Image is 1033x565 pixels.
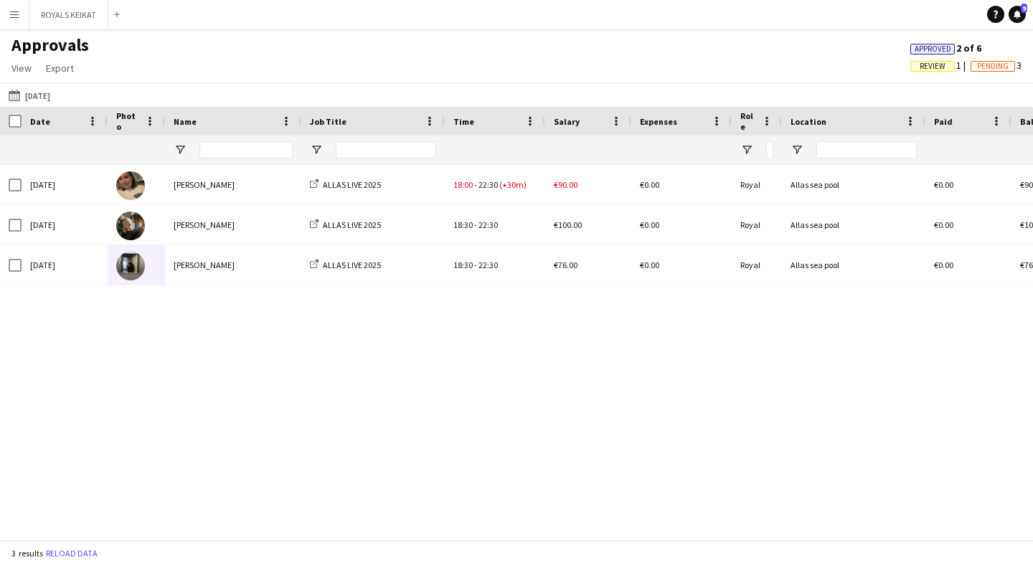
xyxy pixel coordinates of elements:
span: ALLAS LIVE 2025 [323,260,381,270]
span: €0.00 [640,219,659,230]
span: Expenses [640,116,677,127]
div: Royal [732,165,782,204]
span: 2 of 6 [910,42,981,54]
span: €90.00 [554,179,577,190]
div: [DATE] [22,205,108,244]
span: €100.00 [554,219,582,230]
button: Open Filter Menu [310,143,323,156]
img: Sakari Jylhä [116,252,145,280]
span: Approved [915,44,951,54]
span: 22:30 [478,260,498,270]
span: - [474,260,477,270]
a: ALLAS LIVE 2025 [310,260,381,270]
span: Date [30,116,50,127]
a: 9 [1009,6,1026,23]
span: €0.00 [934,179,953,190]
a: ALLAS LIVE 2025 [310,219,381,230]
span: 1 [910,59,971,72]
span: Photo [116,110,139,132]
img: Maisa Tamminen [116,171,145,200]
div: Allas sea pool [782,165,925,204]
span: Pending [977,62,1009,71]
span: €0.00 [640,179,659,190]
span: - [474,219,477,230]
div: Allas sea pool [782,205,925,244]
a: View [6,59,37,77]
span: Name [174,116,197,127]
input: Location Filter Input [816,141,917,158]
span: Paid [934,116,953,127]
span: 18:30 [453,260,473,270]
span: €0.00 [934,260,953,270]
span: Time [453,116,474,127]
span: €76.00 [554,260,577,270]
span: Job Title [310,116,346,127]
div: [DATE] [22,165,108,204]
button: [DATE] [6,87,53,104]
span: €0.00 [934,219,953,230]
button: Open Filter Menu [740,143,753,156]
button: Open Filter Menu [174,143,187,156]
span: ALLAS LIVE 2025 [323,179,381,190]
span: 9 [1021,4,1027,13]
span: Review [920,62,945,71]
span: View [11,62,32,75]
div: Allas sea pool [782,245,925,285]
div: Royal [732,245,782,285]
span: €0.00 [640,260,659,270]
button: Reload data [43,546,100,561]
button: ROYALS KEIKAT [29,1,108,29]
div: [DATE] [22,245,108,285]
span: 22:30 [478,219,498,230]
input: Role Filter Input [766,141,773,158]
div: [PERSON_NAME] [165,205,301,244]
span: - [474,179,477,190]
div: [PERSON_NAME] [165,165,301,204]
input: Job Title Filter Input [336,141,436,158]
a: ALLAS LIVE 2025 [310,179,381,190]
span: Role [740,110,756,132]
span: Salary [554,116,580,127]
span: Export [46,62,74,75]
span: 18:00 [453,179,473,190]
button: Open Filter Menu [791,143,803,156]
span: 3 [971,59,1022,72]
input: Name Filter Input [199,141,293,158]
span: ALLAS LIVE 2025 [323,219,381,230]
img: Sigrid Sööt [116,212,145,240]
div: Royal [732,205,782,244]
span: (+30m) [499,179,527,190]
a: Export [40,59,80,77]
div: [PERSON_NAME] [165,245,301,285]
span: Location [791,116,826,127]
span: 18:30 [453,219,473,230]
span: 22:30 [478,179,498,190]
